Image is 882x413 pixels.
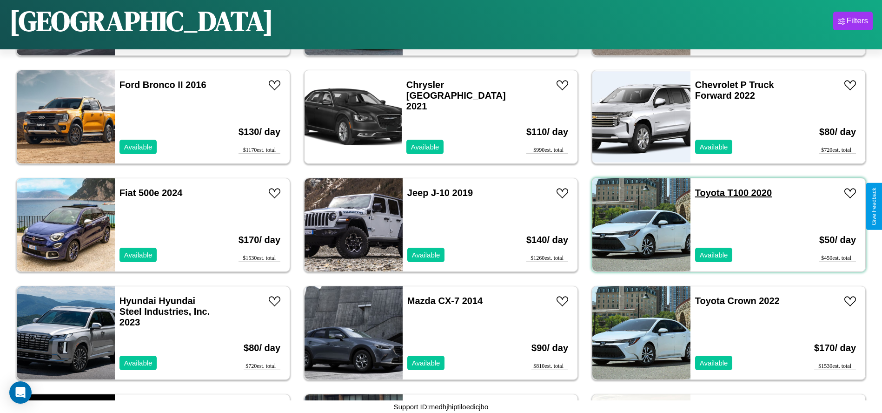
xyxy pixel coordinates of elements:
h3: $ 110 / day [526,117,568,147]
a: Mazda CX-7 2014 [407,296,483,306]
a: Chrysler [GEOGRAPHIC_DATA] 2021 [406,80,506,111]
a: Jeep J-10 2019 [407,188,473,198]
p: Available [700,141,728,153]
a: Toyota Crown 2022 [695,296,780,306]
p: Available [412,249,440,261]
h3: $ 130 / day [239,117,280,147]
a: Chevrolet P Truck Forward 2022 [695,80,774,101]
div: Open Intercom Messenger [9,381,32,404]
div: $ 810 est. total [531,363,568,370]
div: $ 1530 est. total [239,255,280,262]
div: $ 1170 est. total [239,147,280,154]
p: Available [411,141,439,153]
p: Available [412,357,440,369]
a: Fiat 500e 2024 [119,188,183,198]
div: $ 1260 est. total [526,255,568,262]
p: Support ID: medhjhiptiloedicjbo [394,400,488,413]
h3: $ 90 / day [531,333,568,363]
h3: $ 80 / day [244,333,280,363]
div: $ 990 est. total [526,147,568,154]
div: $ 720 est. total [244,363,280,370]
h3: $ 80 / day [819,117,856,147]
div: $ 720 est. total [819,147,856,154]
button: Filters [833,12,873,30]
div: $ 1530 est. total [814,363,856,370]
h3: $ 170 / day [239,225,280,255]
p: Available [124,249,153,261]
div: Give Feedback [871,188,877,225]
p: Available [700,357,728,369]
p: Available [700,249,728,261]
h3: $ 140 / day [526,225,568,255]
a: Toyota T100 2020 [695,188,772,198]
div: Filters [847,16,868,26]
p: Available [124,141,153,153]
h3: $ 170 / day [814,333,856,363]
a: Ford Bronco II 2016 [119,80,206,90]
h3: $ 50 / day [819,225,856,255]
div: $ 450 est. total [819,255,856,262]
h1: [GEOGRAPHIC_DATA] [9,2,273,40]
p: Available [124,357,153,369]
a: Hyundai Hyundai Steel Industries, Inc. 2023 [119,296,210,327]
